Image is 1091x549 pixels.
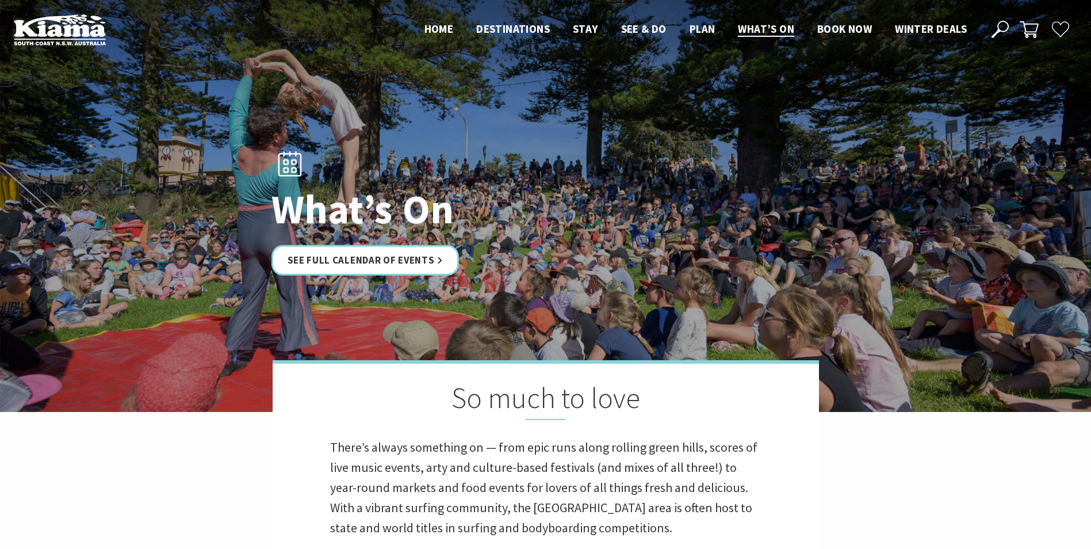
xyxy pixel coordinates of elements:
span: Home [424,22,454,36]
img: Kiama Logo [14,14,106,45]
h1: What’s On [271,187,596,231]
a: See Full Calendar of Events [271,245,460,276]
nav: Main Menu [413,20,978,39]
span: Plan [690,22,715,36]
span: Winter Deals [895,22,967,36]
span: What’s On [738,22,794,36]
span: Stay [573,22,598,36]
span: Book now [817,22,872,36]
span: Destinations [476,22,550,36]
p: There’s always something on — from epic runs along rolling green hills, scores of live music even... [330,437,761,539]
span: See & Do [621,22,667,36]
h2: So much to love [330,381,761,420]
